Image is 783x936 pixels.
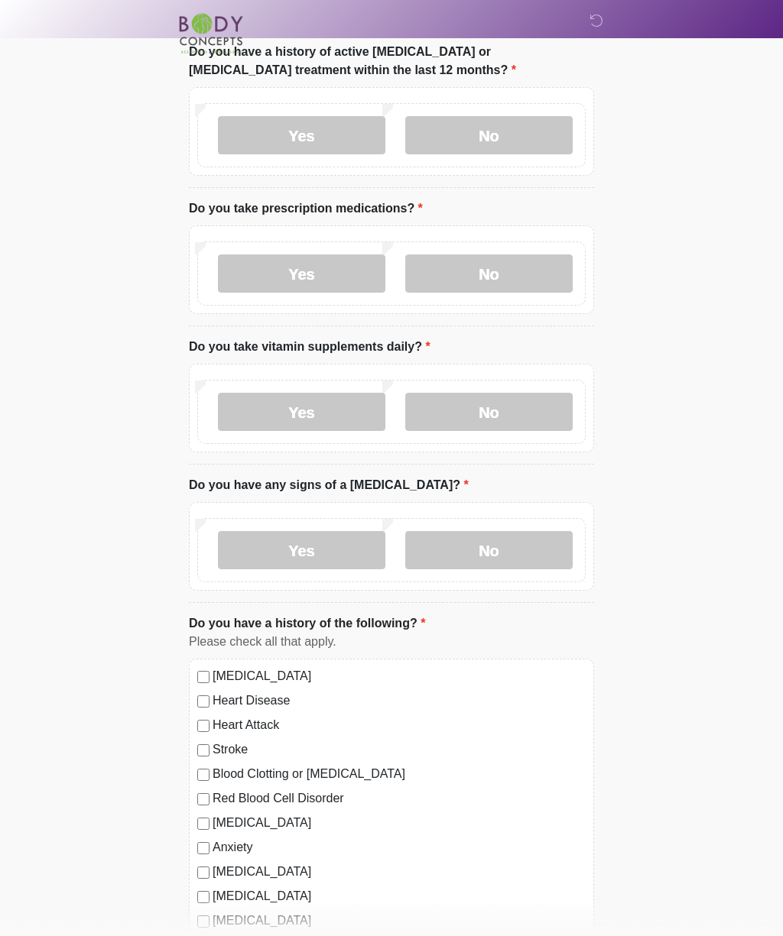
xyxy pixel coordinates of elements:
input: [MEDICAL_DATA] [197,671,210,683]
label: [MEDICAL_DATA] [213,912,586,930]
label: No [405,116,573,154]
input: Heart Attack [197,720,210,732]
label: Yes [218,116,385,154]
input: [MEDICAL_DATA] [197,818,210,830]
img: Body Concepts Logo [174,11,247,53]
div: Please check all that apply. [189,633,594,651]
input: [MEDICAL_DATA] [197,891,210,903]
input: Red Blood Cell Disorder [197,793,210,805]
label: Yes [218,254,385,293]
label: Do you have a history of the following? [189,614,425,633]
label: Stroke [213,740,586,759]
input: Stroke [197,744,210,756]
input: Anxiety [197,842,210,854]
label: Heart Attack [213,716,586,734]
label: Red Blood Cell Disorder [213,789,586,808]
label: Do you have any signs of a [MEDICAL_DATA]? [189,476,469,494]
label: Heart Disease [213,691,586,710]
input: Blood Clotting or [MEDICAL_DATA] [197,769,210,781]
label: Yes [218,531,385,569]
label: No [405,531,573,569]
label: No [405,393,573,431]
input: Heart Disease [197,695,210,708]
label: Blood Clotting or [MEDICAL_DATA] [213,765,586,783]
label: Anxiety [213,838,586,857]
label: Do you take vitamin supplements daily? [189,338,430,356]
input: [MEDICAL_DATA] [197,866,210,879]
label: [MEDICAL_DATA] [213,814,586,832]
input: [MEDICAL_DATA] [197,915,210,928]
label: Do you take prescription medications? [189,199,423,218]
label: [MEDICAL_DATA] [213,667,586,685]
label: Yes [218,393,385,431]
label: No [405,254,573,293]
label: [MEDICAL_DATA] [213,863,586,881]
label: [MEDICAL_DATA] [213,887,586,905]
